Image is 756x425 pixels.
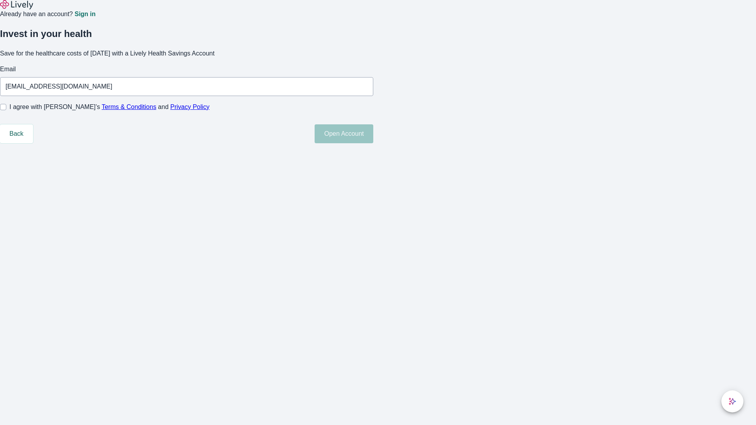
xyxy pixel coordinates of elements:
a: Privacy Policy [170,103,210,110]
svg: Lively AI Assistant [728,397,736,405]
button: chat [721,390,743,412]
span: I agree with [PERSON_NAME]’s and [9,102,209,112]
a: Terms & Conditions [102,103,156,110]
a: Sign in [74,11,95,17]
